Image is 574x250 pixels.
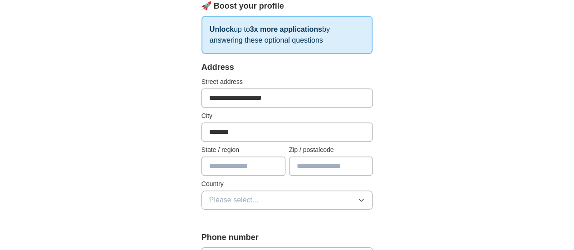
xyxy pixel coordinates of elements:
p: up to by answering these optional questions [201,16,373,54]
label: Zip / postalcode [289,145,373,155]
label: City [201,111,373,121]
label: Country [201,179,373,189]
span: Please select... [209,195,259,206]
label: State / region [201,145,285,155]
strong: 3x more applications [250,25,322,33]
strong: Unlock [210,25,234,33]
label: Street address [201,77,373,87]
div: Address [201,61,373,74]
label: Phone number [201,231,373,244]
button: Please select... [201,191,373,210]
